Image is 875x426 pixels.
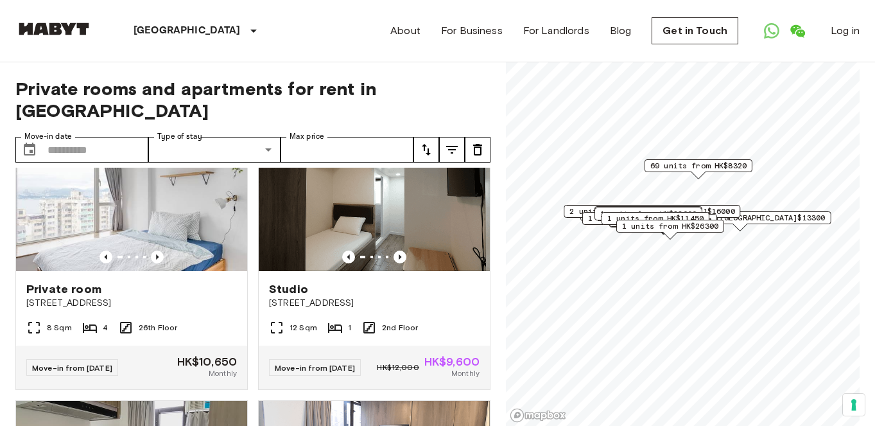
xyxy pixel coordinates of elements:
[47,322,72,333] span: 8 Sqm
[24,131,72,142] label: Move-in date
[607,213,704,224] span: 1 units from HK$11450
[622,220,718,232] span: 1 units from HK$26300
[26,297,237,310] span: [STREET_ADDRESS]
[582,212,690,232] div: Map marker
[382,322,418,333] span: 2nd Floor
[259,117,490,271] img: Marketing picture of unit HK_01-067-001-01
[759,18,784,44] a: Open WhatsApp
[600,208,697,220] span: 1 units from HK$22000
[258,116,490,390] a: Marketing picture of unit HK_01-067-001-01Previous imagePrevious imageStudio[STREET_ADDRESS]12 Sq...
[103,322,108,333] span: 4
[652,17,738,44] a: Get in Touch
[17,137,42,163] button: Choose date
[602,212,709,232] div: Map marker
[290,322,317,333] span: 12 Sqm
[139,322,178,333] span: 26th Floor
[564,205,740,225] div: Map marker
[209,368,237,379] span: Monthly
[157,131,202,142] label: Type of stay
[424,356,480,368] span: HK$9,600
[600,207,697,218] span: 1 units from HK$11300
[269,281,308,297] span: Studio
[523,23,589,39] a: For Landlords
[151,251,164,263] button: Previous image
[15,116,248,390] a: Marketing picture of unit HK-01-028-001-02Previous imagePrevious imagePrivate room[STREET_ADDRESS...
[100,251,112,263] button: Previous image
[290,131,324,142] label: Max price
[269,297,480,310] span: [STREET_ADDRESS]
[465,137,490,163] button: tune
[616,220,724,240] div: Map marker
[650,160,747,172] span: 69 units from HK$8320
[441,23,503,39] a: For Business
[784,18,810,44] a: Open WeChat
[588,213,684,224] span: 1 units from HK$11200
[594,206,702,226] div: Map marker
[15,78,490,121] span: Private rooms and apartments for rent in [GEOGRAPHIC_DATA]
[413,137,439,163] button: tune
[594,208,702,227] div: Map marker
[348,322,351,333] span: 1
[610,23,632,39] a: Blog
[569,206,734,217] span: 2 units from [GEOGRAPHIC_DATA]$16000
[843,394,865,416] button: Your consent preferences for tracking technologies
[510,408,566,423] a: Mapbox logo
[390,23,420,39] a: About
[275,363,355,373] span: Move-in from [DATE]
[831,23,860,39] a: Log in
[26,281,101,297] span: Private room
[394,251,406,263] button: Previous image
[377,362,419,373] span: HK$12,000
[16,117,247,271] img: Marketing picture of unit HK-01-028-001-02
[439,137,465,163] button: tune
[342,251,355,263] button: Previous image
[451,368,480,379] span: Monthly
[655,212,826,224] span: 11 units from [GEOGRAPHIC_DATA]$13300
[645,159,752,179] div: Map marker
[32,363,112,373] span: Move-in from [DATE]
[177,356,237,368] span: HK$10,650
[134,23,241,39] p: [GEOGRAPHIC_DATA]
[15,22,92,35] img: Habyt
